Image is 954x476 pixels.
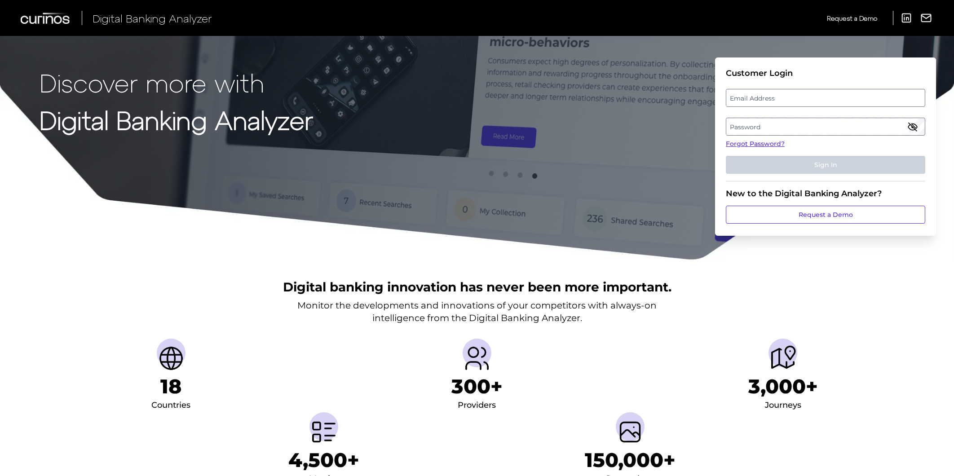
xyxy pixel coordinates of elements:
[283,278,671,295] h2: Digital banking innovation has never been more important.
[726,156,925,174] button: Sign In
[726,90,924,106] label: Email Address
[157,344,185,373] img: Countries
[765,398,801,413] div: Journeys
[21,13,71,24] img: Curinos
[160,375,181,398] h1: 18
[458,398,496,413] div: Providers
[309,418,338,446] img: Metrics
[768,344,797,373] img: Journeys
[726,206,925,224] a: Request a Demo
[726,139,925,149] a: Forgot Password?
[827,11,877,26] a: Request a Demo
[585,448,676,472] h1: 150,000+
[616,418,645,446] img: Screenshots
[288,448,359,472] h1: 4,500+
[463,344,491,373] img: Providers
[726,119,924,135] label: Password
[726,68,925,78] div: Customer Login
[748,375,818,398] h1: 3,000+
[827,14,877,22] span: Request a Demo
[40,105,313,135] strong: Digital Banking Analyzer
[151,398,190,413] div: Countries
[40,68,313,97] p: Discover more with
[726,189,925,198] div: New to the Digital Banking Analyzer?
[451,375,503,398] h1: 300+
[297,299,657,324] p: Monitor the developments and innovations of your competitors with always-on intelligence from the...
[93,12,212,25] span: Digital Banking Analyzer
